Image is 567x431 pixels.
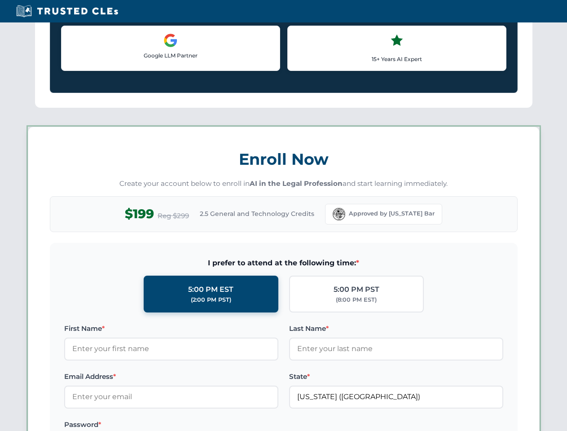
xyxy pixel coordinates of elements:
div: 5:00 PM EST [188,284,233,295]
div: 5:00 PM PST [334,284,379,295]
div: (8:00 PM EST) [336,295,377,304]
h3: Enroll Now [50,145,518,173]
span: Approved by [US_STATE] Bar [349,209,435,218]
input: Florida (FL) [289,386,503,408]
p: Create your account below to enroll in and start learning immediately. [50,179,518,189]
span: Reg $299 [158,211,189,221]
img: Florida Bar [333,208,345,220]
img: Trusted CLEs [13,4,121,18]
input: Enter your first name [64,338,278,360]
strong: AI in the Legal Profession [250,179,343,188]
label: State [289,371,503,382]
span: I prefer to attend at the following time: [64,257,503,269]
img: Google [163,33,178,48]
label: Password [64,419,278,430]
label: First Name [64,323,278,334]
span: 2.5 General and Technology Credits [200,209,314,219]
label: Email Address [64,371,278,382]
input: Enter your email [64,386,278,408]
div: (2:00 PM PST) [191,295,231,304]
input: Enter your last name [289,338,503,360]
p: Google LLM Partner [69,51,273,60]
p: 15+ Years AI Expert [295,55,499,63]
span: $199 [125,204,154,224]
label: Last Name [289,323,503,334]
